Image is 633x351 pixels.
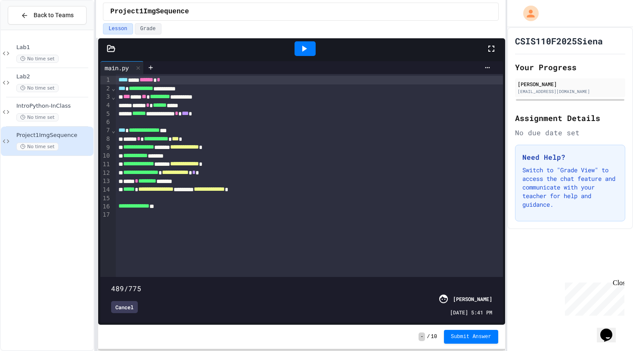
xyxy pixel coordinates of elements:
div: 4 [100,101,111,110]
div: 1 [100,76,111,84]
h2: Assignment Details [515,112,625,124]
h2: Your Progress [515,61,625,73]
div: 489/775 [111,283,492,294]
h1: CSIS110F2025Siena [515,35,603,47]
span: Lab1 [16,44,92,51]
div: My Account [514,3,541,23]
span: 10 [431,333,437,340]
div: 17 [100,211,111,219]
span: Fold line [111,127,115,134]
div: 6 [100,118,111,126]
div: No due date set [515,127,625,138]
div: 16 [100,202,111,211]
div: 8 [100,135,111,143]
span: Submit Answer [451,333,491,340]
div: 10 [100,152,111,160]
div: main.py [100,61,144,74]
div: 12 [100,169,111,177]
span: No time set [16,143,59,151]
button: Back to Teams [8,6,87,25]
div: 9 [100,143,111,152]
span: No time set [16,113,59,121]
div: 11 [100,160,111,169]
button: Submit Answer [444,330,498,344]
span: No time set [16,55,59,63]
span: Project1ImgSequence [110,6,189,17]
div: 2 [100,84,111,93]
div: 3 [100,93,111,101]
div: 5 [100,110,111,118]
span: Fold line [111,85,115,92]
div: 13 [100,177,111,186]
iframe: chat widget [597,317,624,342]
div: 7 [100,126,111,135]
span: - [419,332,425,341]
div: 15 [100,194,111,202]
span: Fold line [111,93,115,100]
span: [DATE] 5:41 PM [450,308,492,316]
span: No time set [16,84,59,92]
div: 14 [100,186,111,194]
iframe: chat widget [562,279,624,316]
h3: Need Help? [522,152,618,162]
div: main.py [100,63,133,72]
div: [PERSON_NAME] [453,295,492,303]
div: [PERSON_NAME] [518,80,623,88]
p: Switch to "Grade View" to access the chat feature and communicate with your teacher for help and ... [522,166,618,209]
div: [EMAIL_ADDRESS][DOMAIN_NAME] [518,88,623,95]
span: IntroPython-InClass [16,103,92,110]
span: Project1ImgSequence [16,132,92,139]
button: Lesson [103,23,133,34]
span: Lab2 [16,73,92,81]
div: Cancel [111,301,138,313]
div: Chat with us now!Close [3,3,59,55]
span: Back to Teams [34,11,74,20]
span: / [427,333,430,340]
button: Grade [135,23,161,34]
